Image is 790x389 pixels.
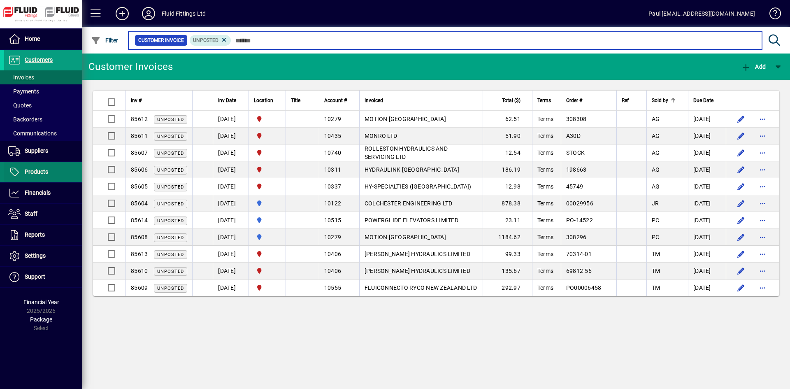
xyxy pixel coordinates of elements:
a: Payments [4,84,82,98]
span: Add [741,63,766,70]
button: More options [756,180,769,193]
td: 135.67 [483,263,532,280]
td: [DATE] [688,229,726,246]
td: 99.33 [483,246,532,263]
span: Unposted [157,168,184,173]
td: [DATE] [688,144,726,161]
span: Total ($) [502,96,520,105]
td: [DATE] [688,195,726,212]
a: Knowledge Base [763,2,780,28]
a: Settings [4,246,82,266]
button: More options [756,163,769,176]
span: 10740 [324,149,341,156]
span: Inv Date [218,96,236,105]
div: Paul [EMAIL_ADDRESS][DOMAIN_NAME] [648,7,755,20]
span: 85605 [131,183,148,190]
span: FLUID FITTINGS CHRISTCHURCH [254,266,281,275]
span: AUCKLAND [254,216,281,225]
td: [DATE] [213,178,249,195]
span: AUCKLAND [254,199,281,208]
td: [DATE] [688,178,726,195]
a: Home [4,29,82,49]
span: 85609 [131,284,148,291]
span: FLUID FITTINGS CHRISTCHURCH [254,165,281,174]
button: Edit [734,197,748,210]
button: More options [756,112,769,126]
span: Filter [91,37,118,44]
span: 85612 [131,116,148,122]
span: HYDRAULINK [GEOGRAPHIC_DATA] [365,166,459,173]
span: A30D [566,133,581,139]
td: [DATE] [213,195,249,212]
button: More options [756,214,769,227]
span: TM [652,284,660,291]
td: 878.38 [483,195,532,212]
td: [DATE] [688,246,726,263]
span: 85611 [131,133,148,139]
button: Edit [734,281,748,294]
button: Edit [734,247,748,261]
td: [DATE] [688,212,726,229]
td: [DATE] [688,280,726,296]
span: FLUID FITTINGS CHRISTCHURCH [254,131,281,140]
button: Edit [734,163,748,176]
td: [DATE] [213,111,249,128]
span: Terms [537,251,553,257]
span: Terms [537,234,553,240]
button: Edit [734,214,748,227]
span: FLUID FITTINGS CHRISTCHURCH [254,182,281,191]
td: [DATE] [213,246,249,263]
span: POWERGLIDE ELEVATORS LIMITED [365,217,458,224]
span: AG [652,183,660,190]
a: Backorders [4,112,82,126]
span: 69812-56 [566,268,592,274]
span: Due Date [693,96,713,105]
button: More options [756,281,769,294]
a: Products [4,162,82,182]
span: Terms [537,116,553,122]
span: AG [652,149,660,156]
td: [DATE] [688,161,726,178]
span: 10337 [324,183,341,190]
td: [DATE] [213,212,249,229]
div: Title [291,96,314,105]
span: FLUICONNECTO RYCO NEW ZEALAND LTD [365,284,477,291]
span: Terms [537,217,553,224]
button: Add [739,59,768,74]
div: Inv Date [218,96,244,105]
span: Reports [25,231,45,238]
span: 10279 [324,234,341,240]
span: Terms [537,133,553,139]
span: Location [254,96,273,105]
span: MOTION [GEOGRAPHIC_DATA] [365,116,446,122]
button: Edit [734,146,748,159]
span: HY-SPECIALTIES ([GEOGRAPHIC_DATA]) [365,183,472,190]
span: FLUID FITTINGS CHRISTCHURCH [254,148,281,157]
span: 10122 [324,200,341,207]
div: Account # [324,96,354,105]
span: Unposted [157,184,184,190]
td: [DATE] [213,229,249,246]
button: Filter [89,33,121,48]
button: Edit [734,231,748,244]
button: More options [756,264,769,277]
a: Suppliers [4,141,82,161]
button: Edit [734,264,748,277]
td: [DATE] [213,144,249,161]
button: More options [756,129,769,142]
button: Profile [135,6,162,21]
span: TM [652,268,660,274]
td: 186.19 [483,161,532,178]
span: Terms [537,149,553,156]
span: Unposted [157,201,184,207]
td: 23.11 [483,212,532,229]
span: AG [652,116,660,122]
span: Backorders [8,116,42,123]
span: PO-14522 [566,217,593,224]
span: Terms [537,200,553,207]
a: Financials [4,183,82,203]
span: FLUID FITTINGS CHRISTCHURCH [254,283,281,292]
span: Financials [25,189,51,196]
span: 85608 [131,234,148,240]
button: More options [756,231,769,244]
